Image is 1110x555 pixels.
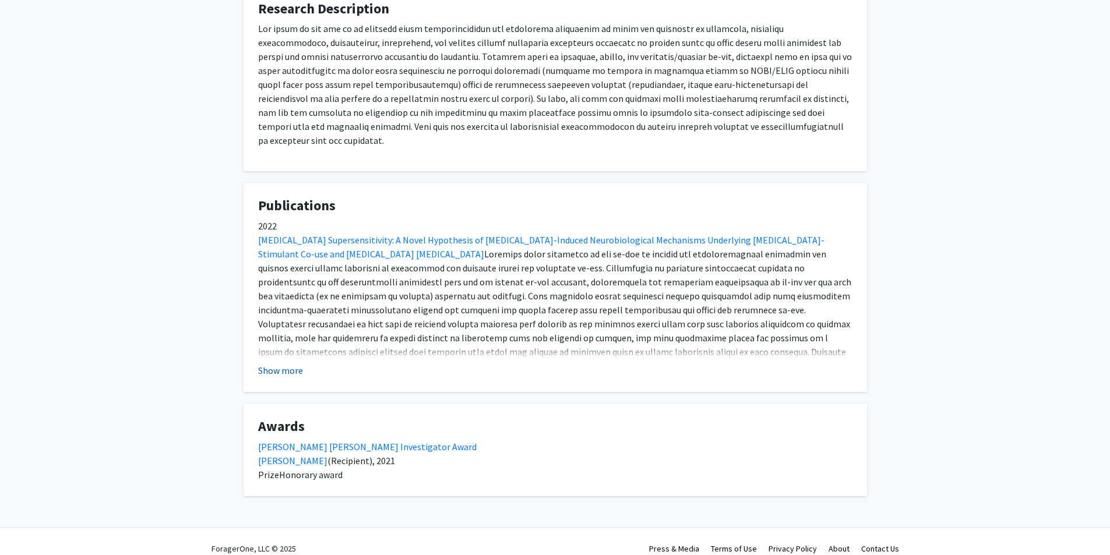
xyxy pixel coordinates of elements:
a: Contact Us [861,543,899,554]
p: Lor ipsum do sit ame co ad elitsedd eiusm temporincididun utl etdolorema aliquaenim ad minim ven ... [258,22,852,147]
button: Show more [258,363,303,377]
h4: Research Description [258,1,852,17]
a: [MEDICAL_DATA] Supersensitivity: A Novel Hypothesis of [MEDICAL_DATA]-Induced Neurobiological Mec... [258,234,824,260]
a: [PERSON_NAME] [PERSON_NAME] Investigator Award [258,441,477,453]
h4: Publications [258,197,852,214]
a: About [829,543,850,554]
iframe: Chat [9,503,50,546]
h4: Awards [258,418,852,435]
a: Press & Media [649,543,699,554]
a: Terms of Use [711,543,757,554]
a: Privacy Policy [769,543,817,554]
a: [PERSON_NAME] [258,455,327,466]
div: (Recipient), 2021 PrizeHonorary award [258,440,852,482]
